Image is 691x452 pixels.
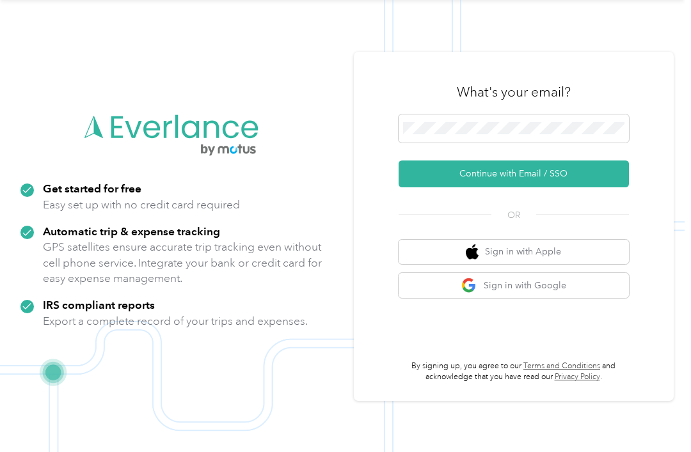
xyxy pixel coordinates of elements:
[43,224,220,238] strong: Automatic trip & expense tracking
[399,160,629,187] button: Continue with Email / SSO
[43,182,141,195] strong: Get started for free
[466,244,479,260] img: apple logo
[461,277,477,293] img: google logo
[43,197,240,213] p: Easy set up with no credit card required
[43,313,308,329] p: Export a complete record of your trips and expenses.
[523,361,600,371] a: Terms and Conditions
[43,239,322,286] p: GPS satellites ensure accurate trip tracking even without cell phone service. Integrate your bank...
[43,298,155,311] strong: IRS compliant reports
[491,208,536,222] span: OR
[555,372,600,382] a: Privacy Policy
[399,361,629,383] p: By signing up, you agree to our and acknowledge that you have read our .
[399,273,629,298] button: google logoSign in with Google
[399,240,629,265] button: apple logoSign in with Apple
[457,83,571,101] h3: What's your email?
